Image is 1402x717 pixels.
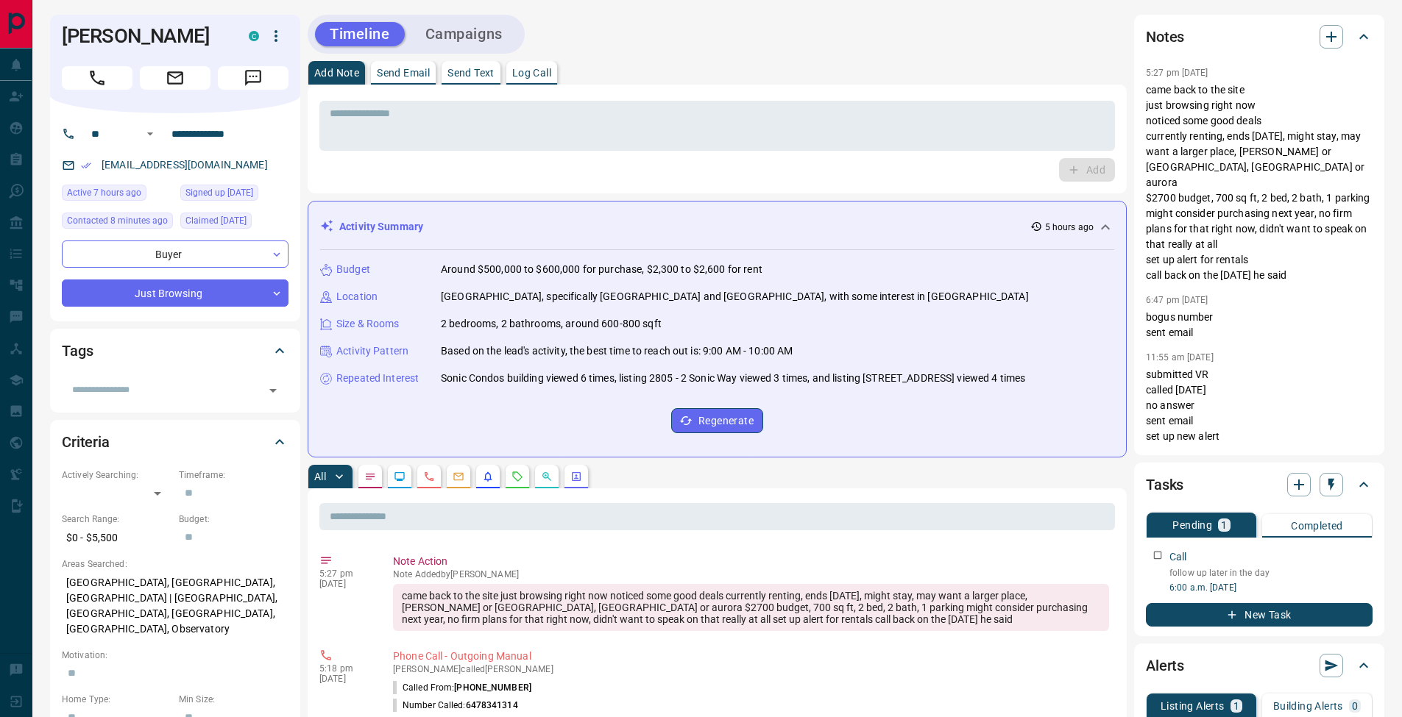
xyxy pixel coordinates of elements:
p: 5:27 pm [319,568,371,579]
svg: Listing Alerts [482,471,494,482]
button: Open [141,125,159,143]
p: Search Range: [62,513,171,526]
p: Activity Pattern [336,343,408,359]
p: Building Alerts [1273,701,1343,711]
span: Claimed [DATE] [185,213,247,228]
div: Tasks [1146,467,1373,502]
div: Tue Sep 16 2025 [62,213,173,233]
div: came back to the site just browsing right now noticed some good deals currently renting, ends [DA... [393,584,1109,631]
p: 2 bedrooms, 2 bathrooms, around 600-800 sqft [441,316,662,332]
p: 5:18 pm [319,663,371,674]
p: Motivation: [62,649,288,662]
p: Note Added by [PERSON_NAME] [393,569,1109,579]
p: Home Type: [62,693,171,706]
p: bogus number sent email [1146,310,1373,340]
p: 11:55 am [DATE] [1146,352,1214,363]
p: Phone Call - Outgoing Manual [393,649,1109,664]
h2: Criteria [62,430,110,454]
p: 5 hours ago [1045,221,1094,234]
div: Buyer [62,240,288,268]
p: Number Called: [393,699,518,712]
button: Open [263,380,283,401]
div: Alerts [1146,648,1373,683]
p: [DATE] [319,579,371,589]
span: Message [218,66,288,90]
p: Completed [1291,521,1343,531]
p: Based on the lead's activity, the best time to reach out is: 9:00 AM - 10:00 AM [441,343,793,359]
span: Signed up [DATE] [185,185,253,200]
p: Around $500,000 to $600,000 for purchase, $2,300 to $2,600 for rent [441,262,762,277]
p: Listing Alerts [1161,701,1225,711]
p: Pending [1172,520,1212,530]
svg: Lead Browsing Activity [394,471,406,482]
svg: Email Verified [81,160,91,171]
div: Tue Sep 16 2025 [62,185,173,205]
button: New Task [1146,603,1373,627]
a: [EMAIL_ADDRESS][DOMAIN_NAME] [102,159,268,171]
p: Min Size: [179,693,288,706]
p: Send Email [377,68,430,78]
p: Activity Summary [339,219,423,235]
svg: Requests [511,471,523,482]
p: Budget: [179,513,288,526]
h2: Alerts [1146,654,1184,677]
p: Areas Searched: [62,557,288,571]
div: condos.ca [249,31,259,41]
p: 6:47 pm [DATE] [1146,295,1208,305]
p: 1 [1221,520,1227,530]
p: 5:27 pm [DATE] [1146,68,1208,78]
p: Actively Searching: [62,468,171,482]
p: submitted VR called [DATE] no answer sent email set up new alert [1146,367,1373,444]
p: All [314,471,326,482]
p: Size & Rooms [336,316,400,332]
svg: Opportunities [541,471,553,482]
p: Call [1169,549,1187,565]
button: Timeline [315,22,405,46]
svg: Calls [423,471,435,482]
p: 0 [1352,701,1358,711]
button: Regenerate [671,408,763,433]
span: Active 7 hours ago [67,185,141,200]
p: Sonic Condos building viewed 6 times, listing 2805 - 2 Sonic Way viewed 3 times, and listing [STR... [441,371,1025,386]
span: 6478341314 [466,700,518,710]
span: [PHONE_NUMBER] [454,682,531,693]
span: Call [62,66,132,90]
p: Note Action [393,554,1109,569]
div: Activity Summary5 hours ago [320,213,1114,240]
p: $0 - $5,500 [62,526,171,550]
div: Fri Nov 26 2021 [180,185,288,205]
div: Tue Jun 27 2023 [180,213,288,233]
p: Called From: [393,681,531,694]
div: Tags [62,333,288,368]
p: Location [336,289,378,304]
p: came back to the site just browsing right now noticed some good deals currently renting, ends [DA... [1146,82,1373,283]
p: follow up later in the day [1169,566,1373,579]
p: 6:00 a.m. [DATE] [1169,581,1373,594]
p: 1 [1233,701,1239,711]
p: Budget [336,262,370,277]
p: Add Note [314,68,359,78]
span: Contacted 8 minutes ago [67,213,168,228]
p: [DATE] [319,674,371,684]
h2: Notes [1146,25,1184,49]
button: Campaigns [411,22,517,46]
svg: Notes [364,471,376,482]
p: [GEOGRAPHIC_DATA], [GEOGRAPHIC_DATA], [GEOGRAPHIC_DATA] | [GEOGRAPHIC_DATA], [GEOGRAPHIC_DATA], [... [62,571,288,641]
p: [GEOGRAPHIC_DATA], specifically [GEOGRAPHIC_DATA] and [GEOGRAPHIC_DATA], with some interest in [G... [441,289,1029,304]
p: Send Text [447,68,495,78]
p: Timeframe: [179,468,288,482]
p: Repeated Interest [336,371,419,386]
p: [PERSON_NAME] called [PERSON_NAME] [393,664,1109,674]
h2: Tasks [1146,473,1183,496]
div: Notes [1146,19,1373,54]
svg: Agent Actions [570,471,582,482]
div: Criteria [62,424,288,460]
h2: Tags [62,339,93,363]
svg: Emails [453,471,464,482]
span: Email [140,66,210,90]
div: Just Browsing [62,279,288,307]
h1: [PERSON_NAME] [62,24,227,48]
p: Log Call [512,68,551,78]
